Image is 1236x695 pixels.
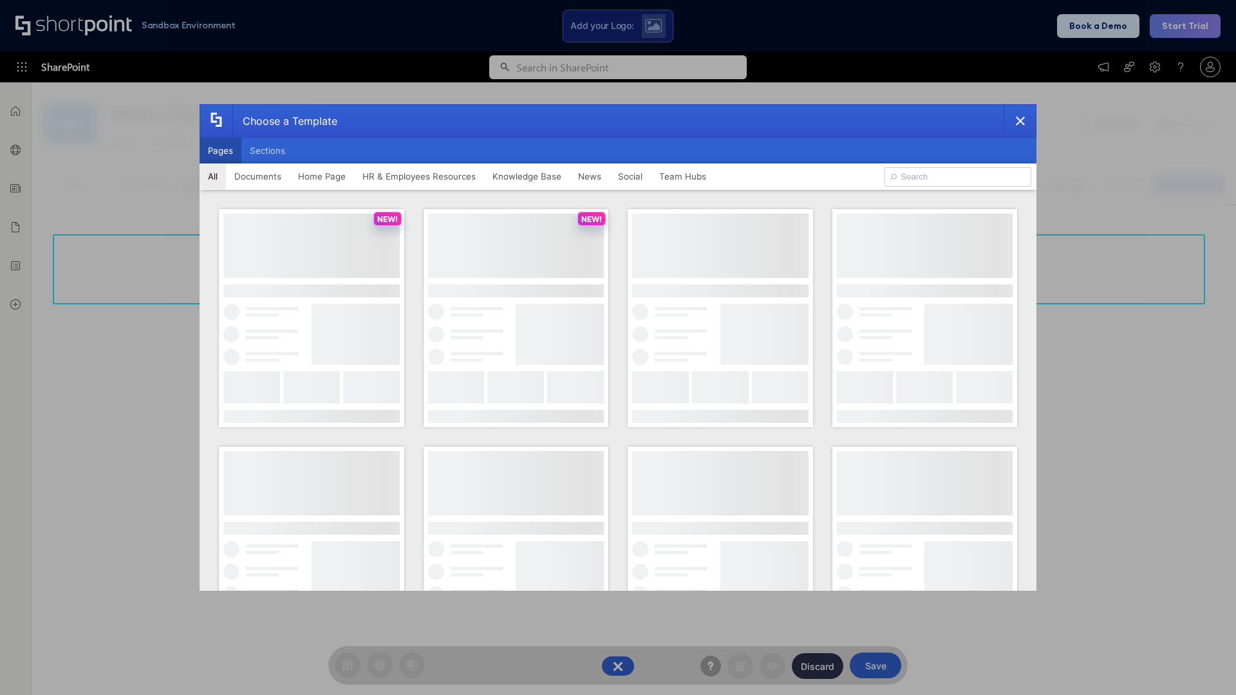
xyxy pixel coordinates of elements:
button: News [570,163,610,189]
iframe: Chat Widget [1172,633,1236,695]
button: Documents [226,163,290,189]
p: NEW! [581,214,602,224]
button: Team Hubs [651,163,715,189]
button: Home Page [290,163,354,189]
button: Pages [200,138,241,163]
button: Social [610,163,651,189]
button: HR & Employees Resources [354,163,484,189]
input: Search [885,167,1031,187]
button: All [200,163,226,189]
button: Knowledge Base [484,163,570,189]
div: template selector [200,104,1036,591]
button: Sections [241,138,294,163]
div: Choose a Template [232,105,337,137]
p: NEW! [377,214,398,224]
